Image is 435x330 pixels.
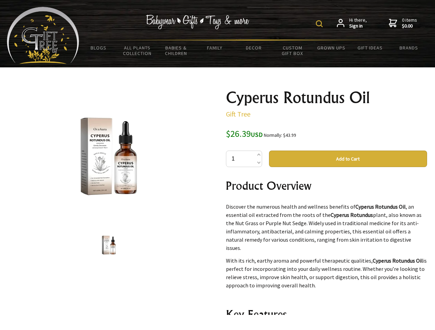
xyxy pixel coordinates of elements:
[146,15,249,29] img: Babywear - Gifts - Toys & more
[234,41,273,55] a: Decor
[351,41,390,55] a: Gift Ideas
[349,23,367,29] strong: Sign in
[312,41,351,55] a: Grown Ups
[251,131,263,139] span: USD
[402,23,417,29] strong: $0.00
[273,41,312,60] a: Custom Gift Box
[157,41,196,60] a: Babies & Children
[373,257,423,264] strong: Cyperus Rotundus Oil
[269,151,427,167] button: Add to Cart
[389,17,417,29] a: 0 items$0.00
[96,232,122,258] img: Cyperus Rotundus Oil
[226,89,427,106] h1: Cyperus Rotundus Oil
[226,128,263,139] span: $26.39
[226,110,250,118] a: Gift Tree
[196,41,235,55] a: Family
[316,20,323,27] img: product search
[331,211,373,218] strong: Cyperus Rotundus
[402,17,417,29] span: 0 items
[226,306,427,322] h2: Key Features
[79,41,118,55] a: BLOGS
[226,256,427,289] p: With its rich, earthy aroma and powerful therapeutic qualities, is perfect for incorporating into...
[55,103,163,210] img: Cyperus Rotundus Oil
[118,41,157,60] a: All Plants Collection
[349,17,367,29] span: Hi there,
[390,41,428,55] a: Brands
[337,17,367,29] a: Hi there,Sign in
[264,132,296,138] small: Normally: $43.99
[7,7,79,64] img: Babyware - Gifts - Toys and more...
[226,177,427,194] h2: Product Overview
[226,202,427,252] p: Discover the numerous health and wellness benefits of , an essential oil extracted from the roots...
[355,203,406,210] strong: Cyperus Rotundus Oil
